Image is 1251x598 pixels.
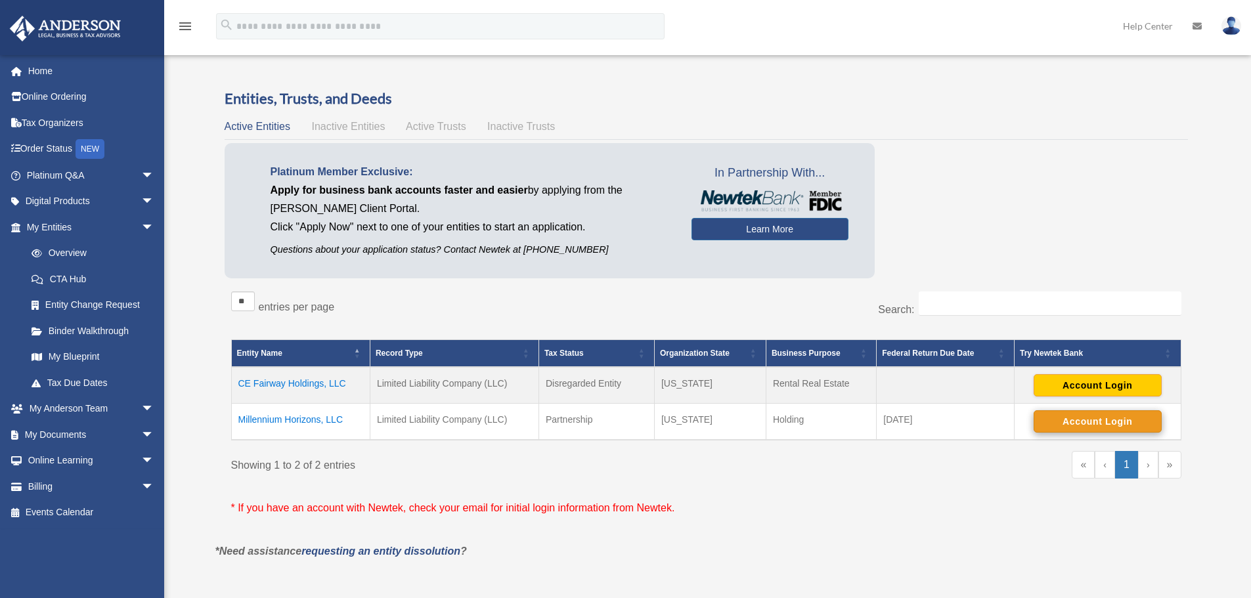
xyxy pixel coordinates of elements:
span: arrow_drop_down [141,162,167,189]
th: Entity Name: Activate to invert sorting [231,340,370,368]
span: Business Purpose [772,349,841,358]
a: Tax Due Dates [18,370,167,396]
a: Home [9,58,174,84]
td: Limited Liability Company (LLC) [370,367,538,404]
label: Search: [878,304,914,315]
p: Questions about your application status? Contact Newtek at [PHONE_NUMBER] [271,242,672,258]
a: My Blueprint [18,344,167,370]
td: CE Fairway Holdings, LLC [231,367,370,404]
td: [US_STATE] [654,404,766,440]
span: Apply for business bank accounts faster and easier [271,184,528,196]
i: search [219,18,234,32]
a: My Documentsarrow_drop_down [9,421,174,448]
td: Millennium Horizons, LLC [231,404,370,440]
span: arrow_drop_down [141,473,167,500]
p: Platinum Member Exclusive: [271,163,672,181]
span: arrow_drop_down [141,421,167,448]
td: Rental Real Estate [766,367,876,404]
a: 1 [1115,451,1138,479]
i: menu [177,18,193,34]
button: Account Login [1034,374,1162,396]
a: My Anderson Teamarrow_drop_down [9,396,174,422]
a: requesting an entity dissolution [301,545,460,557]
label: entries per page [259,301,335,312]
a: Digital Productsarrow_drop_down [9,188,174,215]
img: NewtekBankLogoSM.png [698,190,842,211]
img: Anderson Advisors Platinum Portal [6,16,125,41]
div: Try Newtek Bank [1020,345,1160,361]
a: CTA Hub [18,266,167,292]
p: * If you have an account with Newtek, check your email for initial login information from Newtek. [231,499,1181,517]
th: Federal Return Due Date: Activate to sort [877,340,1015,368]
p: by applying from the [PERSON_NAME] Client Portal. [271,181,672,218]
td: [DATE] [877,404,1015,440]
span: Active Entities [225,121,290,132]
span: arrow_drop_down [141,448,167,475]
span: arrow_drop_down [141,214,167,241]
img: User Pic [1221,16,1241,35]
a: My Entitiesarrow_drop_down [9,214,167,240]
a: Entity Change Request [18,292,167,318]
a: Order StatusNEW [9,136,174,163]
a: Previous [1095,451,1115,479]
span: Active Trusts [406,121,466,132]
a: Learn More [691,218,848,240]
th: Try Newtek Bank : Activate to sort [1015,340,1181,368]
td: Partnership [538,404,654,440]
div: Showing 1 to 2 of 2 entries [231,451,697,475]
span: Inactive Entities [311,121,385,132]
span: Inactive Trusts [487,121,555,132]
button: Account Login [1034,410,1162,433]
th: Record Type: Activate to sort [370,340,538,368]
span: Entity Name [237,349,282,358]
a: Last [1158,451,1181,479]
span: Organization State [660,349,730,358]
td: [US_STATE] [654,367,766,404]
td: Holding [766,404,876,440]
span: arrow_drop_down [141,188,167,215]
a: menu [177,23,193,34]
div: NEW [76,139,104,159]
th: Tax Status: Activate to sort [538,340,654,368]
span: Tax Status [544,349,584,358]
span: Federal Return Due Date [882,349,974,358]
h3: Entities, Trusts, and Deeds [225,89,1188,109]
a: Billingarrow_drop_down [9,473,174,500]
a: Next [1138,451,1158,479]
a: Account Login [1034,416,1162,426]
a: Platinum Q&Aarrow_drop_down [9,162,174,188]
a: Online Ordering [9,84,174,110]
th: Business Purpose: Activate to sort [766,340,876,368]
a: Tax Organizers [9,110,174,136]
a: First [1072,451,1095,479]
a: Binder Walkthrough [18,318,167,344]
td: Disregarded Entity [538,367,654,404]
th: Organization State: Activate to sort [654,340,766,368]
em: *Need assistance ? [215,545,467,557]
a: Events Calendar [9,500,174,526]
span: In Partnership With... [691,163,848,184]
a: Online Learningarrow_drop_down [9,448,174,474]
span: arrow_drop_down [141,396,167,423]
td: Limited Liability Company (LLC) [370,404,538,440]
p: Click "Apply Now" next to one of your entities to start an application. [271,218,672,236]
span: Record Type [376,349,423,358]
a: Account Login [1034,379,1162,390]
a: Overview [18,240,161,267]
